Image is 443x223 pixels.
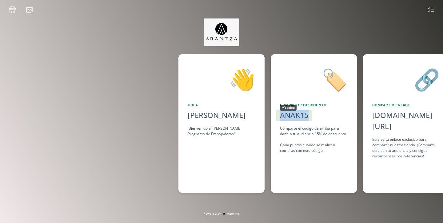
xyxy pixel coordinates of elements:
[372,137,440,159] div: Este es tu enlace exclusivo para compartir nuestra tienda. ¡Comparte este con tu audiencia y cons...
[222,212,225,215] img: favicon-32x32.png
[372,102,440,108] div: Compartir Enlace
[227,211,240,216] span: Altolinks
[280,126,348,153] div: Comparte el código de arriba para darle a tu audiencia 15% de descuento. Gana puntos cuando se re...
[188,126,255,137] div: ¡Bienvenido al [PERSON_NAME] Programa de Embajadoras!
[280,63,348,95] div: 🏷️
[372,63,440,95] div: 🔗
[280,102,348,108] div: Compartir Descuento
[188,102,255,108] div: Hola
[372,110,440,132] div: [DOMAIN_NAME][URL]
[280,105,297,111] div: copied
[188,63,255,95] div: 👋
[204,18,240,46] img: jpq5Bx5xx2a5
[280,110,309,121] div: ANAK15
[204,211,221,216] span: Powered by
[188,110,255,121] div: [PERSON_NAME]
